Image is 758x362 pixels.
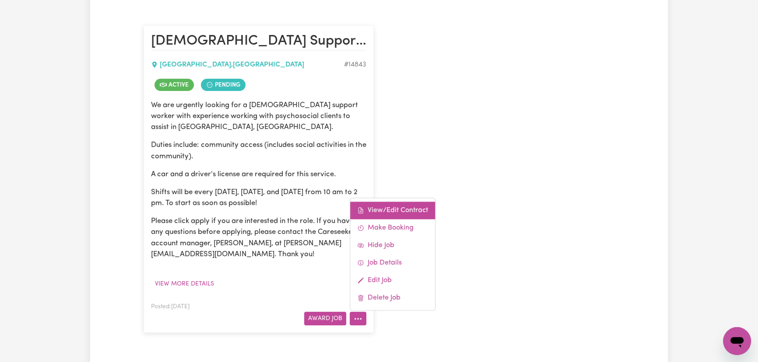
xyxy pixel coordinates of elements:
[151,216,366,260] p: Please click apply if you are interested in the role. If you have any questions before applying, ...
[151,100,366,133] p: We are urgently looking for a [DEMOGRAPHIC_DATA] support worker with experience working with psyc...
[723,327,751,355] iframe: Button to launch messaging window
[350,219,435,237] a: Make Booking
[344,59,366,70] div: Job ID #14843
[350,271,435,289] a: Edit Job
[350,237,435,254] a: Hide Job
[201,79,246,91] span: Job contract pending review by care worker
[151,59,344,70] div: [GEOGRAPHIC_DATA] , [GEOGRAPHIC_DATA]
[304,312,346,325] button: Award Job
[350,312,366,325] button: More options
[350,254,435,271] a: Job Details
[151,169,366,180] p: A car and a driver's license are required for this service.
[151,187,366,209] p: Shifts will be every [DATE], [DATE], and [DATE] from 10 am to 2 pm. To start as soon as possible!
[350,202,435,219] a: View/Edit Contract
[151,33,366,50] h2: Female Support Worker Needed In Surry Hills, NSW
[154,79,194,91] span: Job is active
[151,304,189,310] span: Posted: [DATE]
[151,139,366,161] p: Duties include: community access (includes social activities in the community).
[350,289,435,306] a: Delete Job
[151,277,218,291] button: View more details
[350,198,435,310] div: More options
